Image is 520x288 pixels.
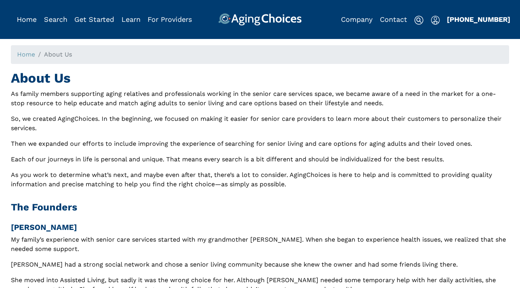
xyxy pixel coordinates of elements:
[11,70,509,86] h1: About Us
[44,15,67,23] a: Search
[380,15,407,23] a: Contact
[11,170,509,189] p: As you work to determine what’s next, and maybe even after that, there’s a lot to consider. Aging...
[218,13,302,26] img: AgingChoices
[431,13,440,26] div: Popover trigger
[11,260,509,269] p: [PERSON_NAME] had a strong social network and chose a senior living community because she knew th...
[341,15,372,23] a: Company
[17,15,37,23] a: Home
[121,15,141,23] a: Learn
[11,201,509,213] h2: The Founders
[11,223,509,232] h3: [PERSON_NAME]
[414,16,423,25] img: search-icon.svg
[431,16,440,25] img: user-icon.svg
[447,15,510,23] a: [PHONE_NUMBER]
[11,155,509,164] p: Each of our journeys in life is personal and unique. That means every search is a bit different a...
[11,139,509,148] p: Then we expanded our efforts to include improving the experience of searching for senior living a...
[44,51,72,58] span: About Us
[11,45,509,64] nav: breadcrumb
[74,15,114,23] a: Get Started
[44,13,67,26] div: Popover trigger
[148,15,192,23] a: For Providers
[11,114,509,133] p: So, we created AgingChoices. In the beginning, we focused on making it easier for senior care pro...
[17,51,35,58] a: Home
[11,89,509,108] p: As family members supporting aging relatives and professionals working in the senior care service...
[11,235,509,254] p: My family’s experience with senior care services started with my grandmother [PERSON_NAME]. When ...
